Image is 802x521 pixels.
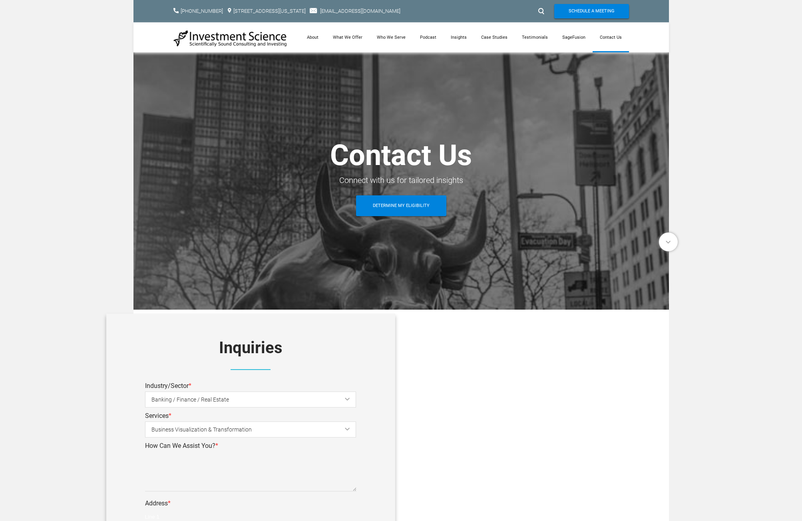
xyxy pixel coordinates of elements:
[373,195,430,216] span: Determine My Eligibility
[145,382,191,390] label: Industry/Sector
[181,8,223,14] a: [PHONE_NUMBER]
[145,412,171,420] label: Services
[356,195,446,216] a: Determine My Eligibility
[330,138,472,172] span: Contact Us​​​​
[173,30,287,47] img: Investment Science | NYC Consulting Services
[151,421,362,439] span: Business Visualization & Transformation
[145,442,218,449] label: How Can We Assist You?
[231,369,271,370] img: Picture
[444,22,474,52] a: Insights
[370,22,413,52] a: Who We Serve
[233,8,306,14] a: [STREET_ADDRESS][US_STATE]​
[569,4,615,18] span: Schedule A Meeting
[515,22,555,52] a: Testimonials
[145,499,171,507] label: Address
[474,22,515,52] a: Case Studies
[555,22,593,52] a: SageFusion
[413,22,444,52] a: Podcast
[173,173,629,187] div: ​Connect with us for tailored insights
[593,22,629,52] a: Contact Us
[320,8,400,14] a: [EMAIL_ADDRESS][DOMAIN_NAME]
[219,338,283,357] font: Inquiries
[300,22,326,52] a: About
[554,4,629,18] a: Schedule A Meeting
[151,391,362,409] span: Banking / Finance / Real Estate
[326,22,370,52] a: What We Offer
